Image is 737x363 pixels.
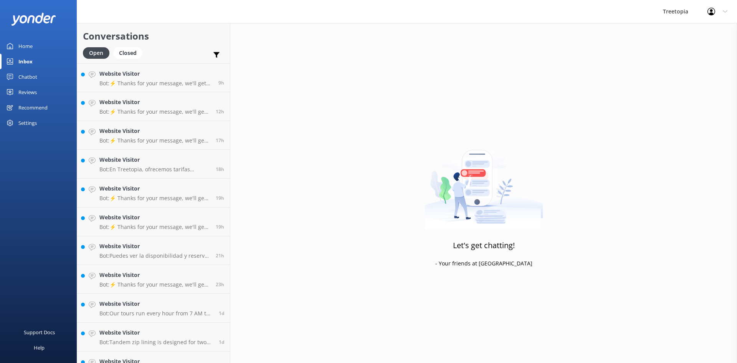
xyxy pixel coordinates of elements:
p: Bot: ⚡ Thanks for your message, we'll get back to you as soon as we can. You're also welcome to k... [99,137,210,144]
div: Closed [113,47,142,59]
h4: Website Visitor [99,213,210,222]
div: Help [34,340,45,355]
h4: Website Visitor [99,271,210,279]
a: Closed [113,48,146,57]
h4: Website Visitor [99,98,210,106]
a: Website VisitorBot:⚡ Thanks for your message, we'll get back to you as soon as we can. You're als... [77,63,230,92]
span: 12:08pm 12-Aug-2025 (UTC -06:00) America/Mexico_City [216,195,224,201]
h4: Website Visitor [99,70,213,78]
p: - Your friends at [GEOGRAPHIC_DATA] [435,259,532,268]
div: Support Docs [24,325,55,340]
h4: Website Visitor [99,300,213,308]
span: 09:41am 12-Aug-2025 (UTC -06:00) America/Mexico_City [216,252,224,259]
span: 01:01pm 12-Aug-2025 (UTC -06:00) America/Mexico_City [216,166,224,172]
a: Website VisitorBot:⚡ Thanks for your message, we'll get back to you as soon as we can. You're als... [77,207,230,236]
span: 08:06am 12-Aug-2025 (UTC -06:00) America/Mexico_City [216,281,224,288]
span: 06:32pm 12-Aug-2025 (UTC -06:00) America/Mexico_City [216,108,224,115]
a: Open [83,48,113,57]
a: Website VisitorBot:⚡ Thanks for your message, we'll get back to you as soon as we can. You're als... [77,179,230,207]
p: Bot: ⚡ Thanks for your message, we'll get back to you as soon as we can. You're also welcome to k... [99,80,213,87]
a: Website VisitorBot:⚡ Thanks for your message, we'll get back to you as soon as we can. You're als... [77,265,230,294]
p: Bot: Puedes ver la disponibilidad y reservar tu experiencia en [GEOGRAPHIC_DATA] en línea. Solo h... [99,252,210,259]
span: 08:13pm 11-Aug-2025 (UTC -06:00) America/Mexico_City [219,339,224,345]
p: Bot: Our tours run every hour from 7 AM to 3 PM. You can check availability by contacting us via ... [99,310,213,317]
div: Inbox [18,54,33,69]
a: Website VisitorBot:En Treetopia, ofrecemos tarifas especiales para adultos y niños, pero no menci... [77,150,230,179]
p: Bot: ⚡ Thanks for your message, we'll get back to you as soon as we can. You're also welcome to k... [99,281,210,288]
p: Bot: ⚡ Thanks for your message, we'll get back to you as soon as we can. You're also welcome to k... [99,224,210,230]
span: 10:06pm 12-Aug-2025 (UTC -06:00) America/Mexico_City [218,80,224,86]
img: yonder-white-logo.png [12,13,56,25]
div: Home [18,38,33,54]
a: Website VisitorBot:⚡ Thanks for your message, we'll get back to you as soon as we can. You're als... [77,92,230,121]
img: artwork of a man stealing a conversation from at giant smartphone [425,134,543,230]
span: 02:08pm 12-Aug-2025 (UTC -06:00) America/Mexico_City [216,137,224,144]
p: Bot: ⚡ Thanks for your message, we'll get back to you as soon as we can. You're also welcome to k... [99,108,210,115]
h4: Website Visitor [99,328,213,337]
div: Open [83,47,109,59]
p: Bot: Tandem zip lining is designed for two people, so it cannot be done solo. It is available for... [99,339,213,346]
div: Reviews [18,85,37,100]
a: Website VisitorBot:Tandem zip lining is designed for two people, so it cannot be done solo. It is... [77,323,230,351]
span: 07:00am 12-Aug-2025 (UTC -06:00) America/Mexico_City [219,310,224,317]
a: Website VisitorBot:Puedes ver la disponibilidad y reservar tu experiencia en [GEOGRAPHIC_DATA] en... [77,236,230,265]
div: Recommend [18,100,48,115]
p: Bot: En Treetopia, ofrecemos tarifas especiales para adultos y niños, pero no mencionamos descuen... [99,166,210,173]
h4: Website Visitor [99,156,210,164]
h3: Let's get chatting! [453,239,515,252]
div: Chatbot [18,69,37,85]
h4: Website Visitor [99,242,210,250]
div: Settings [18,115,37,131]
p: Bot: ⚡ Thanks for your message, we'll get back to you as soon as we can. You're also welcome to k... [99,195,210,202]
a: Website VisitorBot:⚡ Thanks for your message, we'll get back to you as soon as we can. You're als... [77,121,230,150]
h4: Website Visitor [99,184,210,193]
a: Website VisitorBot:Our tours run every hour from 7 AM to 3 PM. You can check availability by cont... [77,294,230,323]
span: 11:28am 12-Aug-2025 (UTC -06:00) America/Mexico_City [216,224,224,230]
h2: Conversations [83,29,224,43]
h4: Website Visitor [99,127,210,135]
